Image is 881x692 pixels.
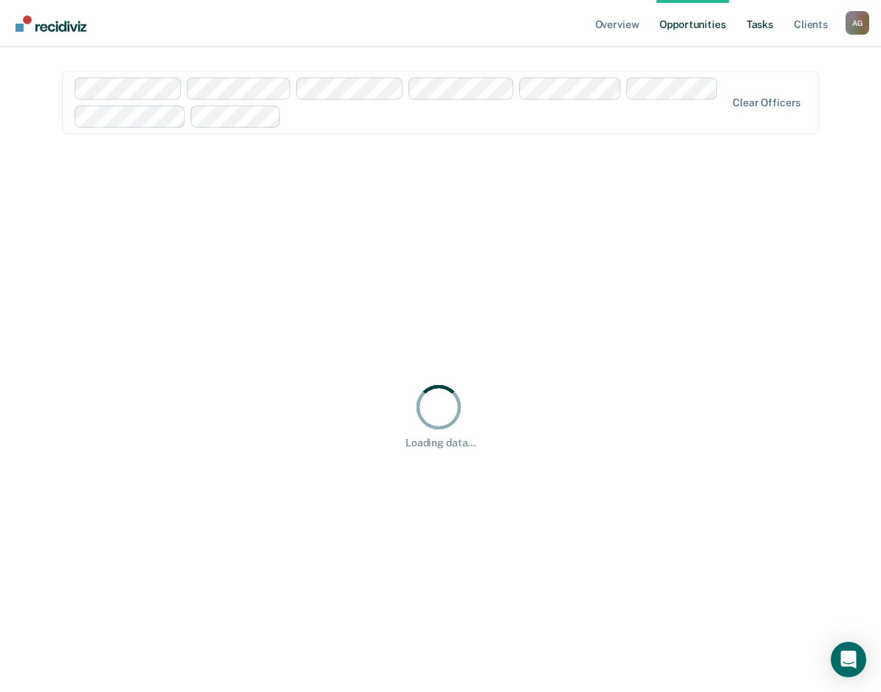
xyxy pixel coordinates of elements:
img: Recidiviz [16,15,86,32]
div: Loading data... [405,437,476,449]
div: Clear officers [733,97,801,109]
div: A G [846,11,869,35]
button: Profile dropdown button [846,11,869,35]
div: Open Intercom Messenger [831,642,866,677]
